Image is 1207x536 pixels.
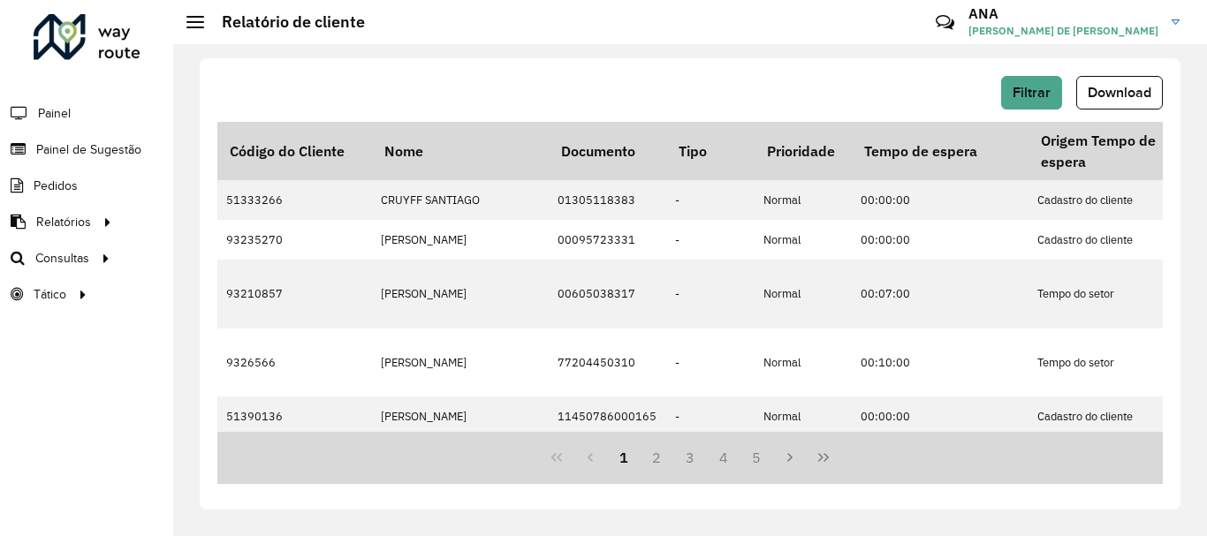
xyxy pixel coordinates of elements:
th: Nome [372,122,549,180]
button: 2 [640,441,673,474]
td: CRUYFF SANTIAGO [372,180,549,220]
td: 77204450310 [549,328,666,397]
td: 00:07:00 [852,260,1029,328]
td: Normal [755,396,852,436]
td: 00:00:00 [852,396,1029,436]
td: - [666,396,755,436]
td: Cadastro do cliente [1029,220,1205,260]
td: 00095723331 [549,220,666,260]
span: [PERSON_NAME] DE [PERSON_NAME] [968,23,1158,39]
td: Tempo do setor [1029,328,1205,397]
span: Consultas [35,249,89,268]
th: Tipo [666,122,755,180]
td: [PERSON_NAME] [372,396,549,436]
span: Relatórios [36,213,91,231]
td: [PERSON_NAME] [372,260,549,328]
td: 00605038317 [549,260,666,328]
button: 3 [673,441,707,474]
td: 00:10:00 [852,328,1029,397]
td: 00:00:00 [852,180,1029,220]
td: - [666,260,755,328]
td: 11450786000165 [549,396,666,436]
button: 5 [740,441,774,474]
td: Normal [755,180,852,220]
span: Pedidos [34,177,78,195]
td: 51390136 [217,396,372,436]
td: - [666,180,755,220]
span: Painel de Sugestão [36,140,141,159]
button: 1 [607,441,641,474]
h2: Relatório de cliente [204,12,365,32]
td: 9326566 [217,328,372,397]
td: Tempo do setor [1029,260,1205,328]
th: Origem Tempo de espera [1029,122,1205,180]
td: - [666,328,755,397]
span: Painel [38,104,71,123]
td: [PERSON_NAME] [372,328,549,397]
span: Tático [34,285,66,304]
th: Prioridade [755,122,852,180]
td: Cadastro do cliente [1029,396,1205,436]
button: 4 [707,441,740,474]
td: [PERSON_NAME] [372,220,549,260]
td: Normal [755,328,852,397]
td: 93210857 [217,260,372,328]
h3: ANA [968,5,1158,22]
span: Download [1088,85,1151,100]
td: 01305118383 [549,180,666,220]
span: Filtrar [1013,85,1051,100]
td: Normal [755,260,852,328]
td: 00:00:00 [852,220,1029,260]
td: Cadastro do cliente [1029,180,1205,220]
button: Filtrar [1001,76,1062,109]
td: 93235270 [217,220,372,260]
button: Next Page [773,441,807,474]
button: Download [1076,76,1163,109]
button: Last Page [807,441,840,474]
th: Código do Cliente [217,122,372,180]
a: Contato Rápido [926,4,964,42]
td: Normal [755,220,852,260]
td: 51333266 [217,180,372,220]
th: Tempo de espera [852,122,1029,180]
th: Documento [549,122,666,180]
td: - [666,220,755,260]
